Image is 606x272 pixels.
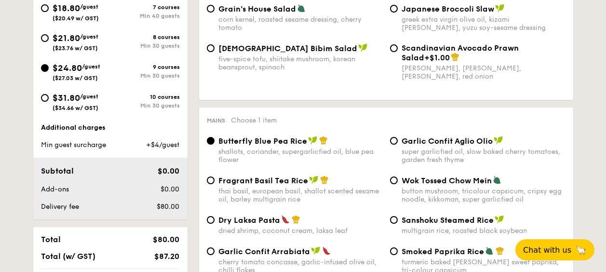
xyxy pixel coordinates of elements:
[207,216,215,224] input: Dry Laksa Pastadried shrimp, coconut cream, laksa leaf
[485,246,494,255] img: icon-vegetarian.fe4039eb.svg
[402,148,566,164] div: super garlicfied oil, slow baked cherry tomatoes, garden fresh thyme
[80,3,98,10] span: /guest
[218,247,310,256] span: Garlic Confit Arrabiata
[110,102,180,109] div: Min 30 guests
[322,246,331,255] img: icon-spicy.37a8142b.svg
[41,64,49,72] input: $24.80/guest($27.03 w/ GST)9 coursesMin 30 guests
[80,33,98,40] span: /guest
[53,15,99,22] span: ($20.49 w/ GST)
[493,176,501,184] img: icon-vegetarian.fe4039eb.svg
[41,123,180,133] div: Additional charges
[496,246,504,255] img: icon-chef-hat.a58ddaea.svg
[41,252,95,261] span: Total (w/ GST)
[110,4,180,11] div: 7 courses
[402,136,493,146] span: Garlic Confit Aglio Olio
[41,4,49,12] input: $18.80/guest($20.49 w/ GST)7 coursesMin 40 guests
[207,247,215,255] input: Garlic Confit Arrabiatacherry tomato concasse, garlic-infused olive oil, chilli flakes
[495,215,504,224] img: icon-vegan.f8ff3823.svg
[110,94,180,100] div: 10 courses
[218,176,308,185] span: Fragrant Basil Tea Rice
[218,148,382,164] div: shallots, coriander, supergarlicfied oil, blue pea flower
[390,137,398,145] input: Garlic Confit Aglio Oliosuper garlicfied oil, slow baked cherry tomatoes, garden fresh thyme
[158,166,179,176] span: $0.00
[309,176,319,184] img: icon-vegan.f8ff3823.svg
[424,53,450,62] span: +$1.00
[53,3,80,14] span: $18.80
[402,187,566,204] div: button mushroom, tricolour capsicum, cripsy egg noodle, kikkoman, super garlicfied oil
[218,55,382,71] div: five-spice tofu, shiitake mushroom, korean beansprout, spinach
[207,117,225,124] span: Mains
[161,185,179,193] span: $0.00
[41,203,79,211] span: Delivery fee
[494,136,503,145] img: icon-vegan.f8ff3823.svg
[575,245,587,256] span: 🦙
[495,4,505,13] img: icon-vegan.f8ff3823.svg
[41,166,74,176] span: Subtotal
[218,227,382,235] div: dried shrimp, coconut cream, laksa leaf
[402,247,484,256] span: Smoked Paprika Rice
[402,4,494,14] span: Japanese Broccoli Slaw
[53,93,80,103] span: $31.80
[390,44,398,52] input: Scandinavian Avocado Prawn Salad+$1.00[PERSON_NAME], [PERSON_NAME], [PERSON_NAME], red onion
[110,34,180,41] div: 8 courses
[53,33,80,43] span: $21.80
[207,177,215,184] input: Fragrant Basil Tea Ricethai basil, european basil, shallot scented sesame oil, barley multigrain ...
[218,216,280,225] span: Dry Laksa Pasta
[41,141,106,149] span: Min guest surcharge
[80,93,98,100] span: /guest
[358,43,368,52] img: icon-vegan.f8ff3823.svg
[311,246,321,255] img: icon-vegan.f8ff3823.svg
[523,245,571,255] span: Chat with us
[402,216,494,225] span: Sanshoku Steamed Rice
[297,4,306,13] img: icon-vegetarian.fe4039eb.svg
[292,215,300,224] img: icon-chef-hat.a58ddaea.svg
[320,176,329,184] img: icon-chef-hat.a58ddaea.svg
[319,136,328,145] img: icon-chef-hat.a58ddaea.svg
[218,187,382,204] div: thai basil, european basil, shallot scented sesame oil, barley multigrain rice
[390,177,398,184] input: Wok Tossed Chow Meinbutton mushroom, tricolour capsicum, cripsy egg noodle, kikkoman, super garli...
[402,15,566,32] div: greek extra virgin olive oil, kizami [PERSON_NAME], yuzu soy-sesame dressing
[53,45,98,52] span: ($23.76 w/ GST)
[218,15,382,32] div: corn kernel, roasted sesame dressing, cherry tomato
[41,235,61,244] span: Total
[308,136,318,145] img: icon-vegan.f8ff3823.svg
[110,42,180,49] div: Min 30 guests
[146,141,179,149] span: +$4/guest
[41,94,49,102] input: $31.80/guest($34.66 w/ GST)10 coursesMin 30 guests
[53,105,98,111] span: ($34.66 w/ GST)
[218,136,307,146] span: Butterfly Blue Pea Rice
[41,34,49,42] input: $21.80/guest($23.76 w/ GST)8 coursesMin 30 guests
[41,185,69,193] span: Add-ons
[515,239,594,260] button: Chat with us🦙
[82,63,100,70] span: /guest
[154,252,179,261] span: $87.20
[53,63,82,73] span: $24.80
[231,116,277,124] span: Choose 1 item
[218,4,296,14] span: Grain's House Salad
[207,137,215,145] input: Butterfly Blue Pea Riceshallots, coriander, supergarlicfied oil, blue pea flower
[402,64,566,81] div: [PERSON_NAME], [PERSON_NAME], [PERSON_NAME], red onion
[207,5,215,13] input: Grain's House Saladcorn kernel, roasted sesame dressing, cherry tomato
[110,64,180,70] div: 9 courses
[281,215,290,224] img: icon-spicy.37a8142b.svg
[402,176,492,185] span: Wok Tossed Chow Mein
[218,44,357,53] span: [DEMOGRAPHIC_DATA] Bibim Salad
[110,72,180,79] div: Min 30 guests
[207,44,215,52] input: [DEMOGRAPHIC_DATA] Bibim Saladfive-spice tofu, shiitake mushroom, korean beansprout, spinach
[157,203,179,211] span: $80.00
[390,247,398,255] input: Smoked Paprika Riceturmeric baked [PERSON_NAME] sweet paprika, tri-colour capsicum
[390,216,398,224] input: Sanshoku Steamed Ricemultigrain rice, roasted black soybean
[402,43,519,62] span: Scandinavian Avocado Prawn Salad
[153,235,179,244] span: $80.00
[390,5,398,13] input: Japanese Broccoli Slawgreek extra virgin olive oil, kizami [PERSON_NAME], yuzu soy-sesame dressing
[402,227,566,235] div: multigrain rice, roasted black soybean
[451,53,459,61] img: icon-chef-hat.a58ddaea.svg
[53,75,98,82] span: ($27.03 w/ GST)
[110,13,180,19] div: Min 40 guests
